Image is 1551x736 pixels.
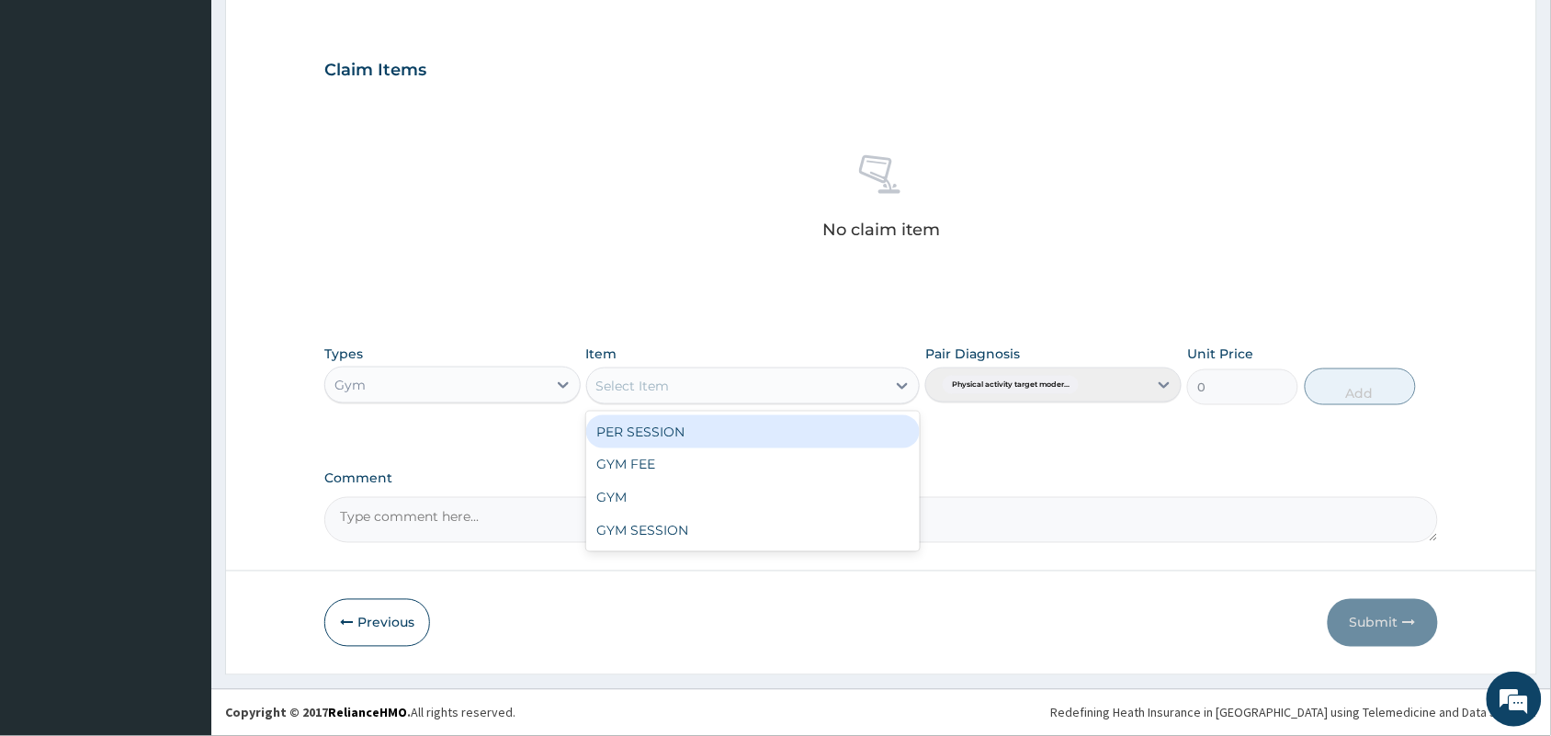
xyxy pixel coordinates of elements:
[1051,704,1537,722] div: Redefining Heath Insurance in [GEOGRAPHIC_DATA] using Telemedicine and Data Science!
[334,376,366,394] div: Gym
[586,448,921,481] div: GYM FEE
[324,61,426,81] h3: Claim Items
[324,471,1438,487] label: Comment
[1187,345,1253,363] label: Unit Price
[328,705,407,721] a: RelianceHMO
[211,689,1551,736] footer: All rights reserved.
[1328,599,1438,647] button: Submit
[107,232,254,417] span: We're online!
[925,345,1020,363] label: Pair Diagnosis
[586,481,921,515] div: GYM
[225,705,411,721] strong: Copyright © 2017 .
[324,599,430,647] button: Previous
[596,377,670,395] div: Select Item
[586,345,617,363] label: Item
[9,502,350,566] textarea: Type your message and hit 'Enter'
[1305,368,1416,405] button: Add
[586,415,921,448] div: PER SESSION
[301,9,345,53] div: Minimize live chat window
[822,221,940,239] p: No claim item
[324,346,363,362] label: Types
[96,103,309,127] div: Chat with us now
[34,92,74,138] img: d_794563401_company_1708531726252_794563401
[586,515,921,548] div: GYM SESSION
